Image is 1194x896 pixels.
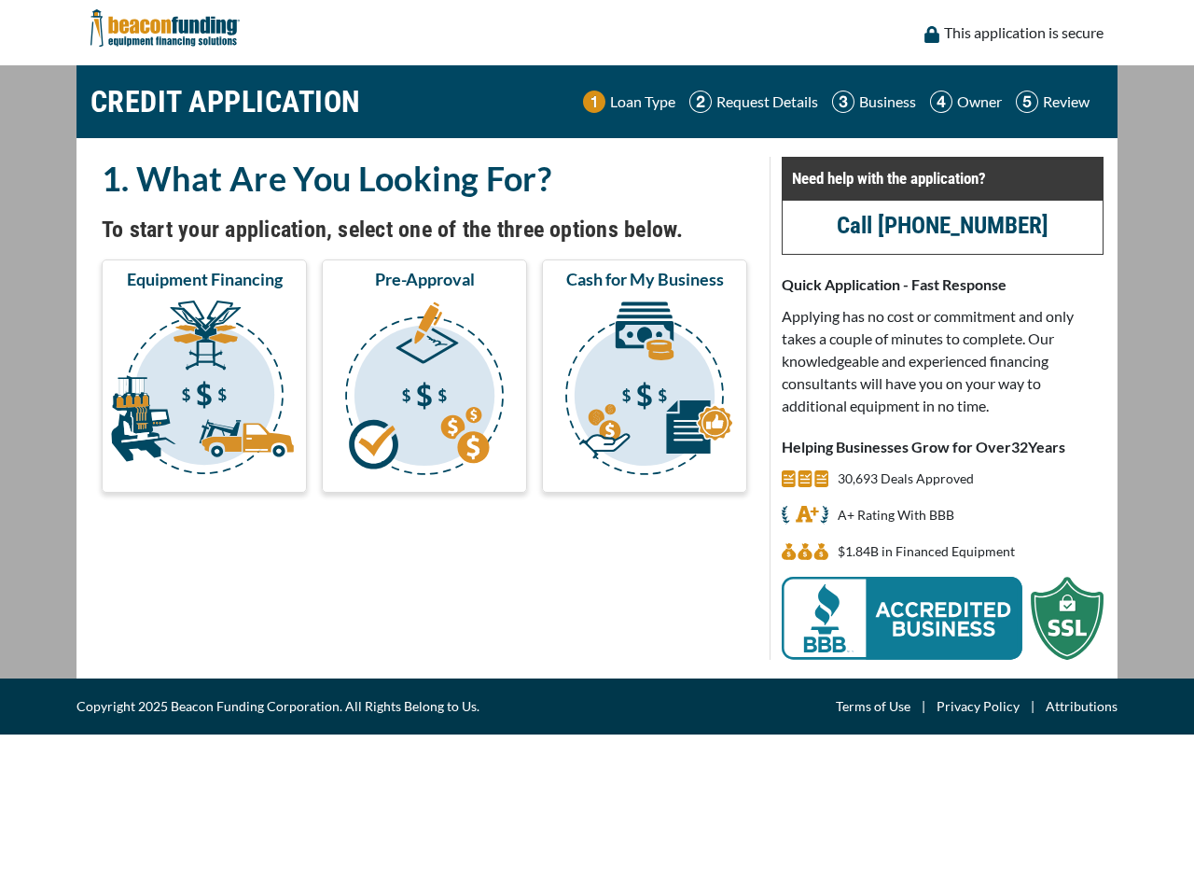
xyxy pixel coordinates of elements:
[1020,695,1046,718] span: |
[836,695,910,718] a: Terms of Use
[782,305,1104,417] p: Applying has no cost or commitment and only takes a couple of minutes to complete. Our knowledgea...
[689,91,712,113] img: Step 2
[610,91,675,113] p: Loan Type
[924,26,939,43] img: lock icon to convery security
[944,21,1104,44] p: This application is secure
[375,268,475,290] span: Pre-Approval
[837,212,1048,239] a: Call [PHONE_NUMBER]
[838,540,1015,563] p: $1,835,253,941 in Financed Equipment
[792,167,1093,189] p: Need help with the application?
[910,695,937,718] span: |
[542,259,747,493] button: Cash for My Business
[76,695,479,718] span: Copyright 2025 Beacon Funding Corporation. All Rights Belong to Us.
[1011,438,1028,455] span: 32
[566,268,724,290] span: Cash for My Business
[326,298,523,484] img: Pre-Approval
[1046,695,1118,718] a: Attributions
[782,273,1104,296] p: Quick Application - Fast Response
[1016,91,1038,113] img: Step 5
[102,214,747,245] h4: To start your application, select one of the three options below.
[859,91,916,113] p: Business
[90,75,361,129] h1: CREDIT APPLICATION
[937,695,1020,718] a: Privacy Policy
[716,91,818,113] p: Request Details
[546,298,743,484] img: Cash for My Business
[1043,91,1090,113] p: Review
[930,91,952,113] img: Step 4
[838,468,974,490] p: 30,693 Deals Approved
[782,577,1104,660] img: BBB Acredited Business and SSL Protection
[832,91,854,113] img: Step 3
[957,91,1002,113] p: Owner
[838,504,954,526] p: A+ Rating With BBB
[102,259,307,493] button: Equipment Financing
[105,298,303,484] img: Equipment Financing
[782,436,1104,458] p: Helping Businesses Grow for Over Years
[322,259,527,493] button: Pre-Approval
[127,268,283,290] span: Equipment Financing
[583,91,605,113] img: Step 1
[102,157,747,200] h2: 1. What Are You Looking For?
